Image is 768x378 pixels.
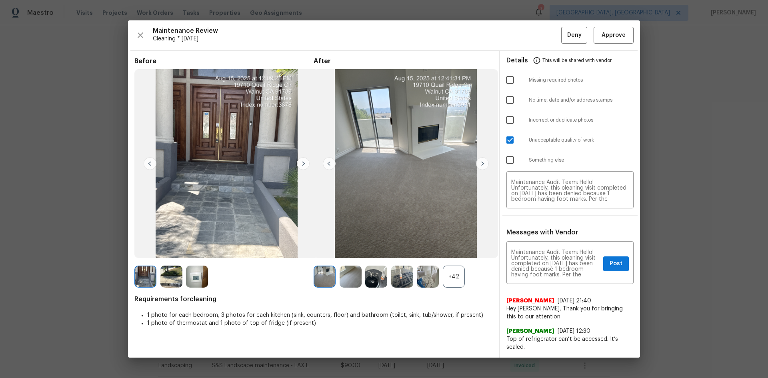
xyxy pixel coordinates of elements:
div: Something else [500,150,640,170]
div: Missing required photos [500,70,640,90]
span: Approve [602,30,626,40]
button: Deny [561,27,587,44]
div: Incorrect or duplicate photos [500,110,640,130]
div: Unacceptable quality of work [500,130,640,150]
img: left-chevron-button-url [323,157,336,170]
span: Details [506,51,528,70]
li: 1 photo for each bedroom, 3 photos for each kitchen (sink, counters, floor) and bathroom (toilet,... [147,311,493,319]
span: [DATE] 21:40 [558,298,591,304]
img: left-chevron-button-url [144,157,156,170]
span: Unacceptable quality of work [529,137,634,144]
span: Deny [567,30,582,40]
span: Maintenance Review [153,27,561,35]
textarea: Maintenance Audit Team: Hello! Unfortunately, this cleaning visit completed on [DATE] has been de... [511,250,600,278]
div: +42 [443,266,465,288]
span: Top of refrigerator can’t be accessed. It’s sealed. [506,335,634,351]
textarea: Maintenance Audit Team: Hello! Unfortunately, this cleaning visit completed on [DATE] has been de... [511,180,629,202]
span: No time, date and/or address stamps [529,97,634,104]
span: After [314,57,493,65]
span: Something else [529,157,634,164]
span: Cleaning * [DATE] [153,35,561,43]
span: [PERSON_NAME] [506,297,554,305]
img: right-chevron-button-url [476,157,489,170]
span: This will be shared with vendor [542,51,612,70]
button: Post [603,256,629,271]
span: Incorrect or duplicate photos [529,117,634,124]
img: right-chevron-button-url [297,157,310,170]
span: Requirements for cleaning [134,295,493,303]
span: Missing required photos [529,77,634,84]
li: 1 photo of thermostat and 1 photo of top of fridge (if present) [147,319,493,327]
button: Approve [594,27,634,44]
span: Before [134,57,314,65]
span: [DATE] 12:30 [558,328,590,334]
span: Post [610,259,622,269]
span: Hey [PERSON_NAME], Thank you for bringing this to our attention. [506,305,634,321]
div: No time, date and/or address stamps [500,90,640,110]
span: [PERSON_NAME] [506,327,554,335]
span: Messages with Vendor [506,229,578,236]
